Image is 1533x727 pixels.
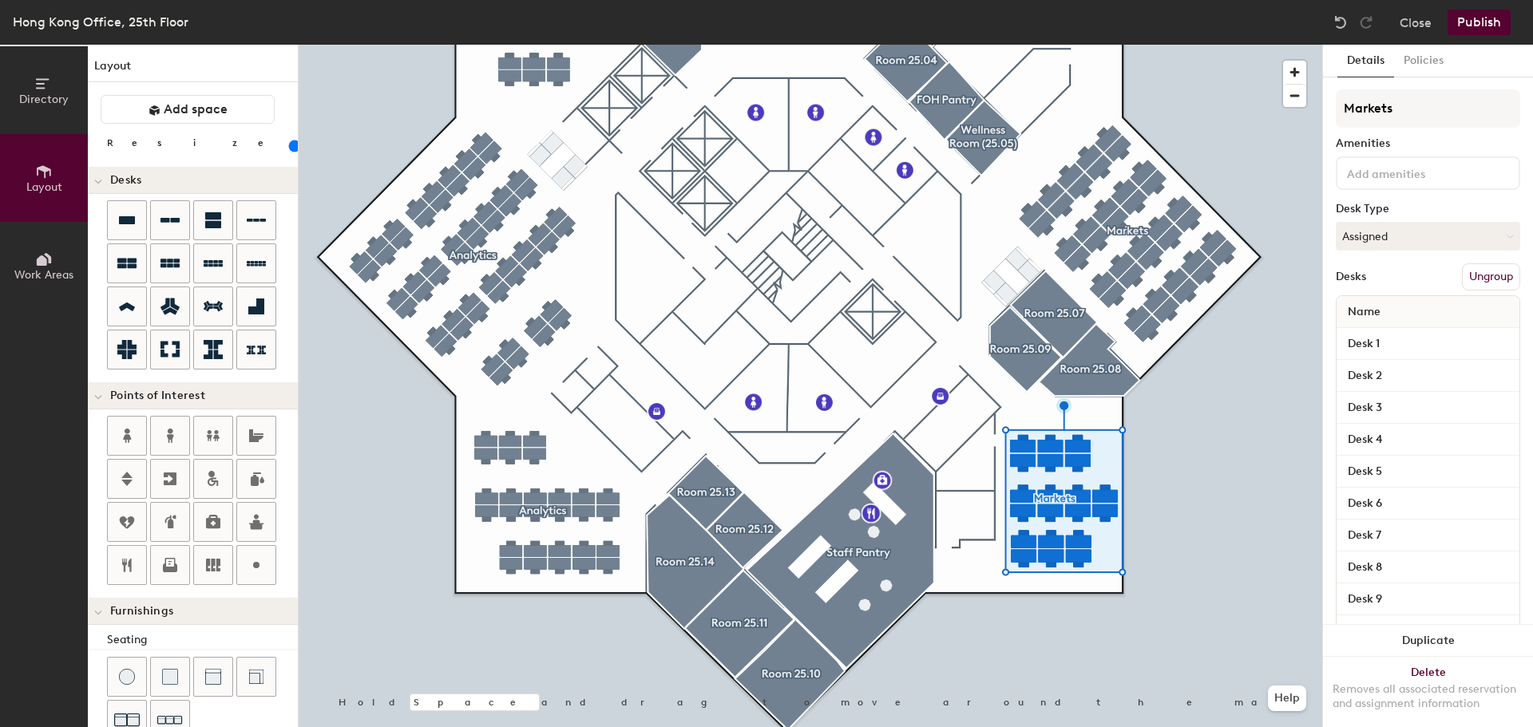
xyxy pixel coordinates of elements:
input: Unnamed desk [1340,588,1516,610]
span: Desks [110,174,141,187]
img: Redo [1358,14,1374,30]
input: Unnamed desk [1340,492,1516,515]
button: Ungroup [1462,263,1520,290]
span: Points of Interest [110,389,205,402]
h1: Layout [88,57,298,82]
button: DeleteRemoves all associated reservation and assignment information [1323,657,1533,727]
span: Directory [19,93,69,106]
img: Stool [119,669,135,685]
div: Resize [107,136,283,149]
div: Hong Kong Office, 25th Floor [13,12,188,32]
button: Duplicate [1323,625,1533,657]
div: Amenities [1336,137,1520,150]
span: Name [1340,298,1388,326]
span: Work Areas [14,268,73,282]
button: Assigned [1336,222,1520,251]
div: Desks [1336,271,1366,283]
button: Couch (middle) [193,657,233,697]
input: Unnamed desk [1340,524,1516,547]
input: Unnamed desk [1340,397,1516,419]
button: Details [1337,45,1394,77]
div: Seating [107,631,298,649]
div: Desk Type [1336,203,1520,215]
img: Couch (corner) [248,669,264,685]
span: Furnishings [110,605,173,618]
button: Cushion [150,657,190,697]
input: Unnamed desk [1340,460,1516,483]
button: Stool [107,657,147,697]
button: Policies [1394,45,1453,77]
button: Publish [1448,10,1511,35]
span: Add space [164,101,228,117]
button: Add space [101,95,275,124]
input: Add amenities [1344,163,1487,182]
div: Removes all associated reservation and assignment information [1333,682,1523,711]
input: Unnamed desk [1340,365,1516,387]
span: Layout [26,180,62,194]
input: Unnamed desk [1340,333,1516,355]
button: Help [1268,686,1306,711]
input: Unnamed desk [1340,556,1516,579]
img: Couch (middle) [205,669,221,685]
button: Close [1400,10,1432,35]
input: Unnamed desk [1340,429,1516,451]
input: Unnamed desk [1340,620,1516,642]
img: Cushion [162,669,178,685]
button: Couch (corner) [236,657,276,697]
img: Undo [1333,14,1349,30]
